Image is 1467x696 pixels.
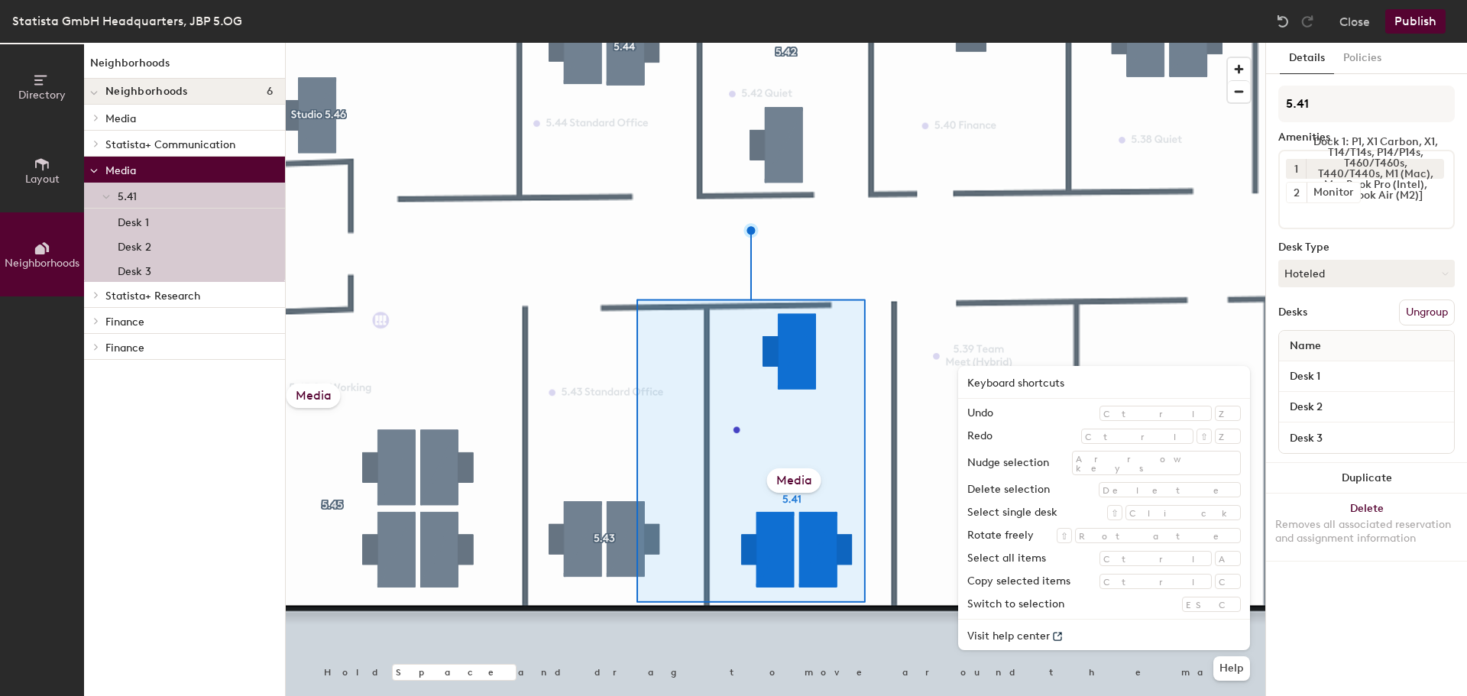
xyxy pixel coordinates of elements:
p: Media [105,160,273,180]
p: Desk 3 [118,261,151,278]
div: Media [287,384,341,408]
button: Close [1339,9,1370,34]
button: Help [1213,656,1250,681]
div: Ctrl [1099,574,1212,589]
div: Media [767,468,821,493]
div: Copy selected items [967,573,1070,590]
div: Z [1215,429,1241,444]
button: Publish [1385,9,1446,34]
p: Desk 1 [118,212,149,229]
h1: Neighborhoods [84,55,285,79]
button: Details [1280,43,1334,74]
div: Nudge selection [967,455,1049,471]
span: 6 [267,86,273,98]
span: Neighborhoods [5,257,79,270]
p: Finance [105,337,273,357]
img: Undo [1275,14,1291,29]
div: Z [1215,406,1241,421]
div: Select all items [967,550,1046,567]
img: Redo [1300,14,1315,29]
a: Visit help center [958,620,1250,650]
div: Arrow keys [1072,451,1241,475]
div: Undo [967,405,993,422]
div: Switch to selection [967,596,1064,613]
div: A [1215,551,1241,566]
div: Delete [1099,482,1241,497]
div: Removes all associated reservation and assignment information [1275,518,1458,545]
div: Desks [1278,306,1307,319]
p: Statista+ Communication [105,134,273,154]
div: Rotate freely [967,527,1034,544]
span: Name [1282,332,1329,360]
div: ⇧ [1107,505,1122,520]
button: Duplicate [1266,463,1467,494]
input: Unnamed desk [1282,397,1451,418]
p: Finance [105,311,273,331]
button: Policies [1334,43,1391,74]
span: Neighborhoods [105,86,188,98]
button: 2 [1287,183,1307,202]
div: Rotate [1075,528,1241,543]
div: ⇧ [1057,528,1072,543]
div: Desk Type [1278,241,1455,254]
div: C [1215,574,1241,589]
button: Hoteled [1278,260,1455,287]
p: Statista+ Research [105,285,273,305]
div: ESC [1182,597,1241,612]
div: Click [1125,505,1241,520]
div: Redo [967,428,993,445]
span: 5.41 [118,190,137,203]
div: Select single desk [967,504,1057,521]
input: Unnamed desk [1282,366,1451,387]
div: Statista GmbH Headquarters, JBP 5.OG [12,11,242,31]
button: DeleteRemoves all associated reservation and assignment information [1266,494,1467,561]
h2: Keyboard shortcuts [967,375,1064,392]
div: Amenities [1278,131,1455,144]
div: Delete selection [967,481,1050,498]
div: Monitor [1307,183,1360,202]
div: Ctrl [1081,429,1193,444]
div: Ctrl [1099,406,1212,421]
span: Layout [25,173,60,186]
p: Media [105,108,273,128]
p: Desk 2 [118,236,151,254]
input: Unnamed desk [1282,427,1451,448]
button: 1 [1286,159,1306,179]
span: Directory [18,89,66,102]
span: 1 [1294,161,1298,177]
div: Dock 1: P1, X1 Carbon, X1, T14/T14s, P14/P14s, T460/T460s, T440/T440s, M1 (Mac), MacBook Pro (Int... [1306,159,1444,179]
span: 2 [1294,185,1300,201]
button: Ungroup [1399,299,1455,325]
div: Ctrl [1099,551,1212,566]
div: ⇧ [1197,429,1212,444]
